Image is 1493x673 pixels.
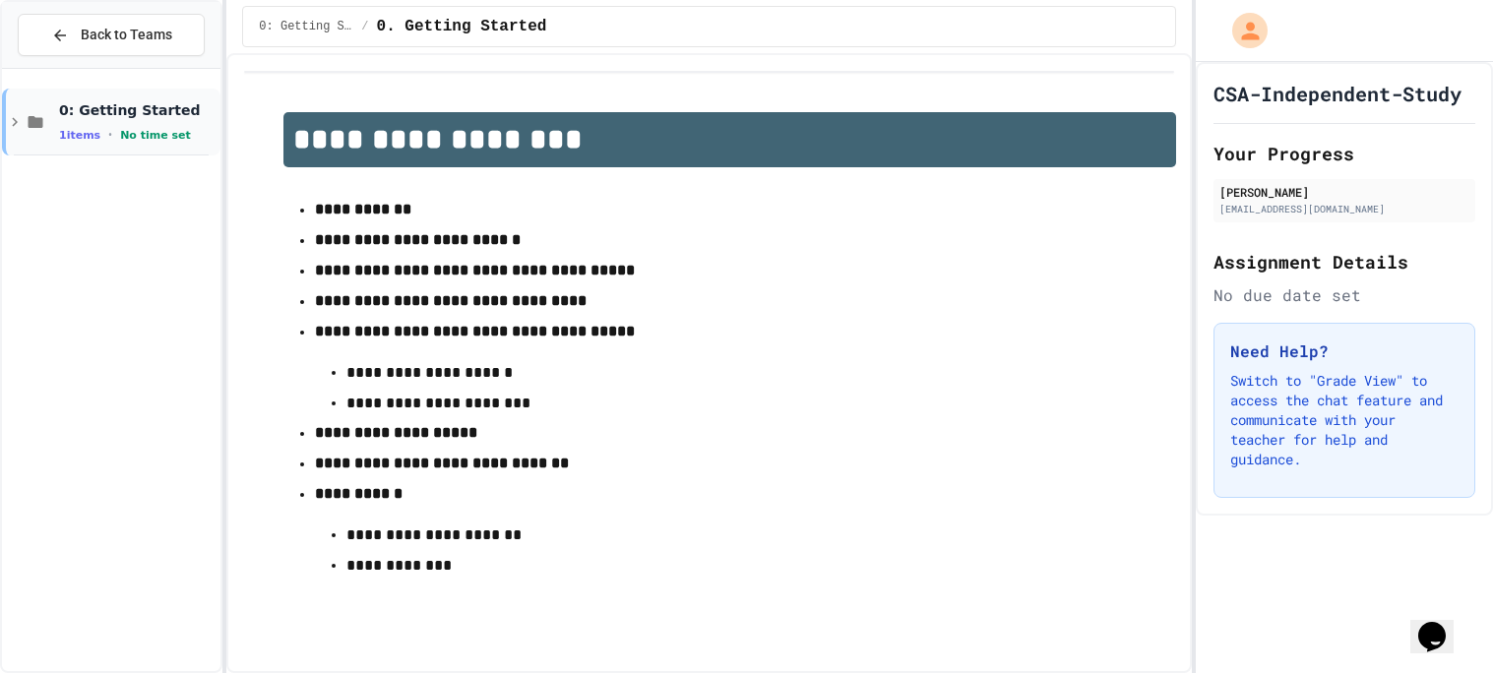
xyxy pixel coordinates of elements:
[81,25,172,45] span: Back to Teams
[1213,80,1462,107] h1: CSA-Independent-Study
[1230,339,1459,363] h3: Need Help?
[108,127,112,143] span: •
[1213,248,1475,275] h2: Assignment Details
[361,19,368,34] span: /
[1230,371,1459,469] p: Switch to "Grade View" to access the chat feature and communicate with your teacher for help and ...
[18,14,205,56] button: Back to Teams
[59,129,100,142] span: 1 items
[120,129,191,142] span: No time set
[1410,594,1473,653] iframe: chat widget
[1213,283,1475,307] div: No due date set
[259,19,353,34] span: 0: Getting Started
[1219,202,1469,216] div: [EMAIL_ADDRESS][DOMAIN_NAME]
[59,101,217,119] span: 0: Getting Started
[1212,8,1273,53] div: My Account
[1213,140,1475,167] h2: Your Progress
[1219,183,1469,201] div: [PERSON_NAME]
[377,15,547,38] span: 0. Getting Started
